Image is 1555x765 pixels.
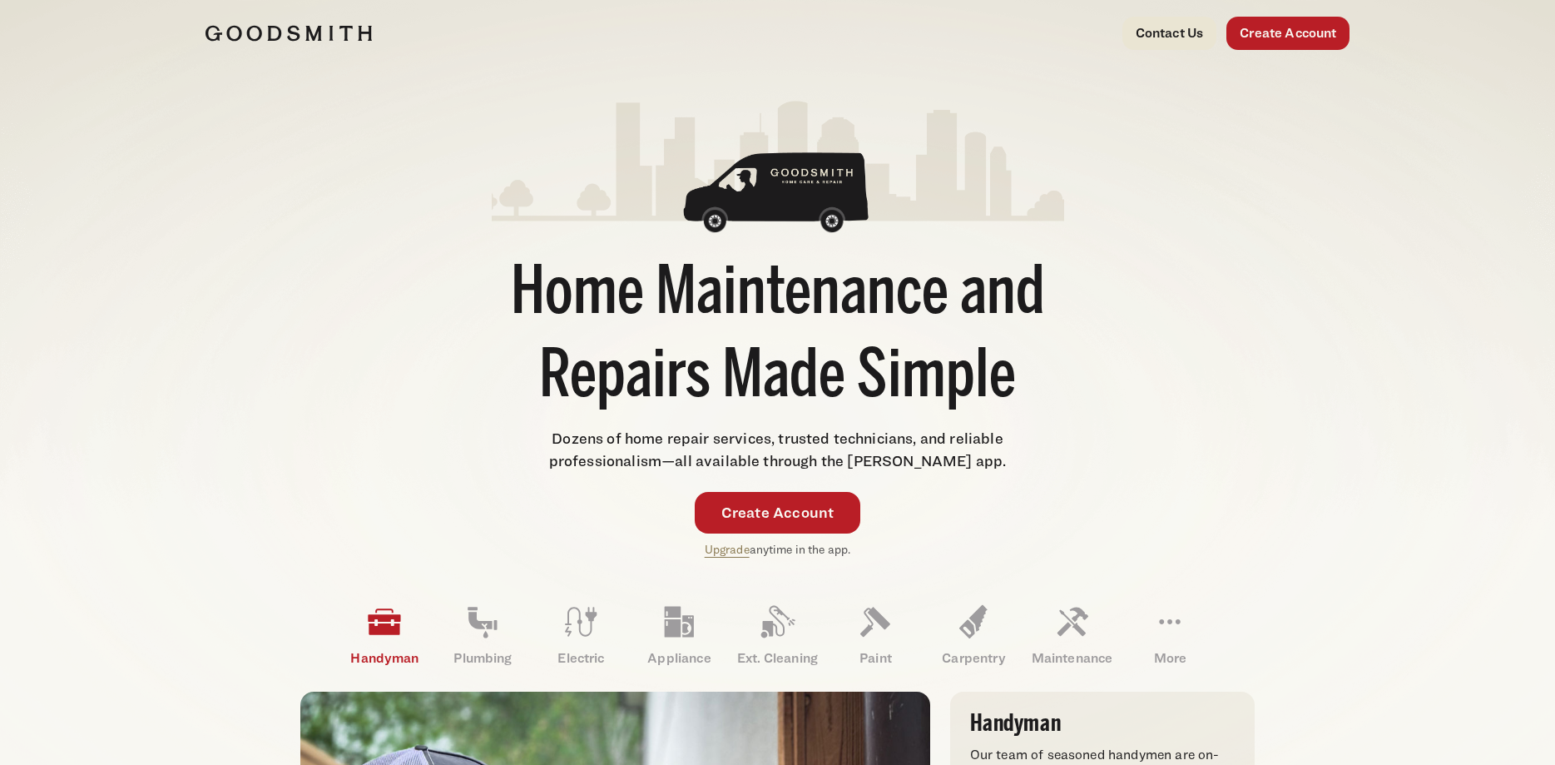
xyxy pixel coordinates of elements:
h3: Handyman [970,712,1235,735]
a: Upgrade [705,542,750,556]
a: Create Account [695,492,861,534]
a: Appliance [630,592,728,678]
a: Maintenance [1023,592,1121,678]
p: Appliance [630,648,728,668]
a: More [1121,592,1219,678]
a: Handyman [335,592,433,678]
a: Plumbing [433,592,532,678]
span: Dozens of home repair services, trusted technicians, and reliable professionalism—all available t... [549,430,1007,469]
a: Electric [532,592,630,678]
a: Carpentry [924,592,1023,678]
a: Create Account [1226,17,1349,50]
p: Handyman [335,648,433,668]
p: Plumbing [433,648,532,668]
a: Ext. Cleaning [728,592,826,678]
p: Ext. Cleaning [728,648,826,668]
p: Maintenance [1023,648,1121,668]
p: Carpentry [924,648,1023,668]
h1: Home Maintenance and Repairs Made Simple [492,254,1064,420]
p: Paint [826,648,924,668]
a: Paint [826,592,924,678]
p: Electric [532,648,630,668]
img: Goodsmith [206,25,372,42]
p: More [1121,648,1219,668]
a: Contact Us [1122,17,1217,50]
p: anytime in the app. [705,540,851,559]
